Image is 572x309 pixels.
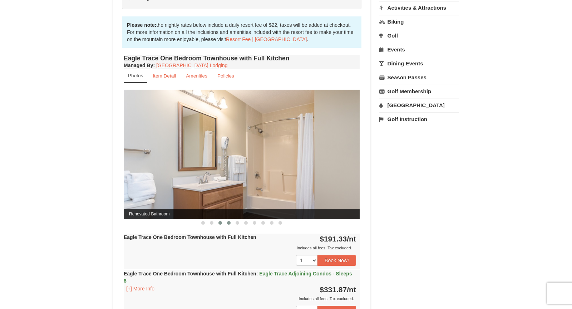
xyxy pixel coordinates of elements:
a: Dining Events [379,57,459,70]
strong: : [124,63,155,68]
strong: Eagle Trace One Bedroom Townhouse with Full Kitchen [124,271,352,284]
div: the nightly rates below include a daily resort fee of $22, taxes will be added at checkout. For m... [122,16,361,48]
span: /nt [347,235,356,243]
strong: $191.33 [320,235,356,243]
a: Policies [213,69,239,83]
span: /nt [347,285,356,294]
a: Golf Membership [379,85,459,98]
small: Item Detail [153,73,176,79]
button: [+] More Info [124,285,157,293]
a: Golf Instruction [379,113,459,126]
a: [GEOGRAPHIC_DATA] Lodging [156,63,227,68]
span: Managed By [124,63,153,68]
a: Events [379,43,459,56]
small: Policies [217,73,234,79]
a: [GEOGRAPHIC_DATA] [379,99,459,112]
a: Season Passes [379,71,459,84]
a: Item Detail [148,69,181,83]
a: Golf [379,29,459,42]
span: $331.87 [320,285,347,294]
button: Book Now! [317,255,356,266]
img: Renovated Bathroom [124,90,360,219]
strong: Please note: [127,22,156,28]
a: Amenities [181,69,212,83]
span: : [256,271,258,276]
h4: Eagle Trace One Bedroom Townhouse with Full Kitchen [124,55,360,62]
div: Includes all fees. Tax excluded. [124,244,356,251]
a: Photos [124,69,147,83]
a: Biking [379,15,459,28]
span: Renovated Bathroom [124,209,360,219]
small: Amenities [186,73,207,79]
a: Resort Fee | [GEOGRAPHIC_DATA] [226,36,307,42]
strong: Eagle Trace One Bedroom Townhouse with Full Kitchen [124,234,256,240]
span: Eagle Trace Adjoining Condos - Sleeps 8 [124,271,352,284]
div: Includes all fees. Tax excluded. [124,295,356,302]
a: Activities & Attractions [379,1,459,14]
small: Photos [128,73,143,78]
